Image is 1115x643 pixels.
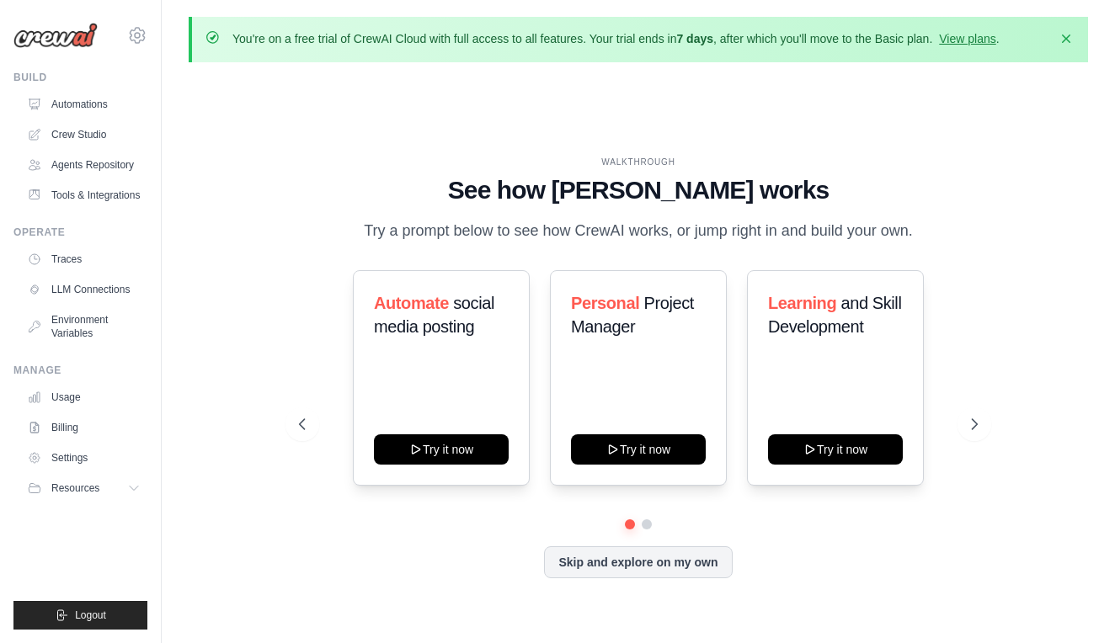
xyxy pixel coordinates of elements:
button: Try it now [374,434,509,465]
span: Personal [571,294,639,312]
h1: See how [PERSON_NAME] works [299,175,978,205]
div: Build [13,71,147,84]
button: Try it now [768,434,903,465]
button: Try it now [571,434,706,465]
div: WALKTHROUGH [299,156,978,168]
a: View plans [939,32,995,45]
span: Logout [75,608,106,622]
span: Project Manager [571,294,694,336]
button: Resources [20,475,147,502]
a: Usage [20,384,147,411]
button: Skip and explore on my own [544,546,732,578]
button: Logout [13,601,147,630]
a: Settings [20,444,147,471]
strong: 7 days [676,32,713,45]
a: Crew Studio [20,121,147,148]
a: Automations [20,91,147,118]
a: Billing [20,414,147,441]
img: Logo [13,23,98,48]
span: Automate [374,294,449,312]
span: social media posting [374,294,494,336]
a: Tools & Integrations [20,182,147,209]
div: Operate [13,226,147,239]
span: Learning [768,294,836,312]
p: You're on a free trial of CrewAI Cloud with full access to all features. Your trial ends in , aft... [232,30,1000,47]
div: Manage [13,364,147,377]
a: Traces [20,246,147,273]
span: Resources [51,481,99,495]
a: Agents Repository [20,151,147,178]
a: LLM Connections [20,276,147,303]
p: Try a prompt below to see how CrewAI works, or jump right in and build your own. [355,219,921,243]
a: Environment Variables [20,306,147,347]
